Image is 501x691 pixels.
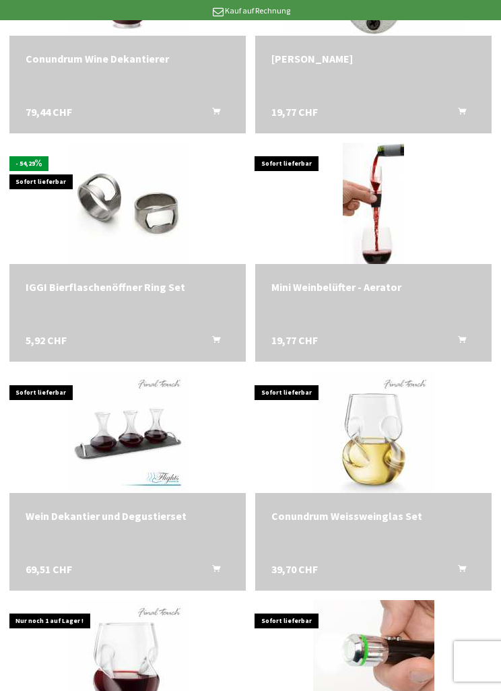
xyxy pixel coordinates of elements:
[26,52,230,65] div: Conundrum Wine Dekantierer
[271,333,318,347] span: 19,77 CHF
[442,562,474,580] button: In den Warenkorb
[442,333,474,351] button: In den Warenkorb
[271,562,318,576] span: 39,70 CHF
[271,509,475,523] a: Conundrum Weissweinglas Set 39,70 CHF In den Warenkorb
[26,105,72,119] span: 79,44 CHF
[271,52,475,65] div: [PERSON_NAME]
[26,562,72,576] span: 69,51 CHF
[271,280,475,294] div: Mini Weinbelüfter - Aerator
[26,509,230,523] a: Wein Dekantier und Degustierset 69,51 CHF In den Warenkorb
[271,52,475,65] a: [PERSON_NAME] 19,77 CHF In den Warenkorb
[67,372,189,493] img: Wein Dekantier und Degustierset
[196,105,228,123] button: In den Warenkorb
[196,562,228,580] button: In den Warenkorb
[67,143,189,264] img: IGGI Bierflaschenöffner Ring Set
[271,105,318,119] span: 19,77 CHF
[26,280,230,294] div: IGGI Bierflaschenöffner Ring Set
[26,509,230,523] div: Wein Dekantier und Degustierset
[313,372,434,493] img: Conundrum Weissweinglas Set
[343,143,404,264] img: Mini Weinbelüfter - Aerator
[271,280,475,294] a: Mini Weinbelüfter - Aerator 19,77 CHF In den Warenkorb
[271,509,475,523] div: Conundrum Weissweinglas Set
[26,52,230,65] a: Conundrum Wine Dekantierer 79,44 CHF In den Warenkorb
[26,280,230,294] a: IGGI Bierflaschenöffner Ring Set 5,92 CHF In den Warenkorb
[196,333,228,351] button: In den Warenkorb
[442,105,474,123] button: In den Warenkorb
[26,333,67,347] span: 5,92 CHF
